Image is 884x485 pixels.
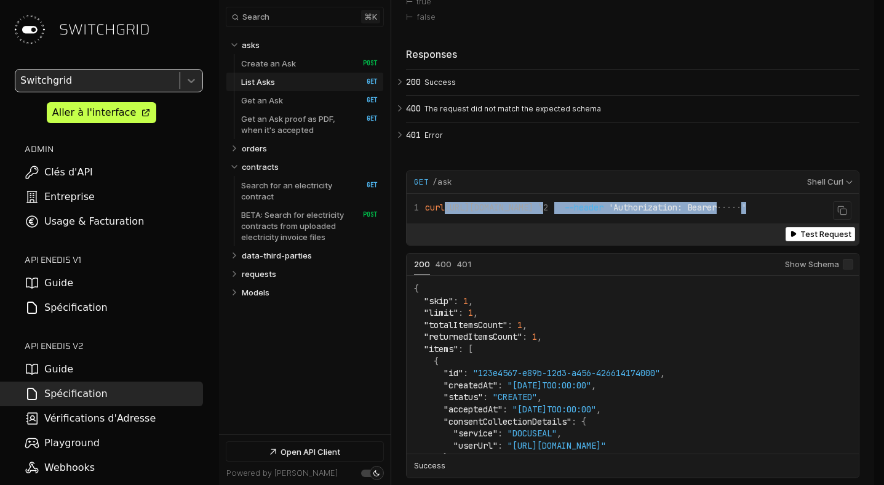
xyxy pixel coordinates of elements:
[354,114,378,123] span: GET
[241,76,275,87] p: List Asks
[242,287,269,298] p: Models
[414,177,429,188] span: GET
[498,428,503,439] span: :
[493,391,537,403] span: "CREATED"
[52,105,136,120] div: Aller à l'interface
[242,283,378,302] a: Models
[47,102,156,123] a: Aller à l'interface
[424,343,458,355] span: "items"
[241,209,350,242] p: BETA: Search for electricity contracts from uploaded electricity invoice files
[468,307,473,318] span: 1
[242,139,378,158] a: orders
[537,391,542,403] span: ,
[508,380,591,391] span: "[DATE]T00:00:00"
[508,319,512,331] span: :
[242,12,269,22] span: Search
[242,39,260,50] p: asks
[463,367,468,379] span: :
[242,268,276,279] p: requests
[242,36,378,54] a: asks
[406,96,859,122] button: 400 The request did not match the expected schema
[406,130,421,140] span: 401
[406,122,859,148] button: 401 Error
[424,77,856,88] p: Success
[458,343,463,355] span: :
[453,295,458,307] span: :
[414,460,445,471] p: Success
[25,143,203,155] h2: ADMIN
[786,227,855,241] button: Test Request
[241,206,378,246] a: BETA: Search for electricity contracts from uploaded electricity invoice files POST
[241,176,378,206] a: Search for an electricity contract GET
[537,331,542,342] span: ,
[406,103,421,113] span: 400
[571,416,576,427] span: :
[241,91,378,110] a: Get an Ask GET
[424,130,856,141] p: Error
[242,246,378,265] a: data-third-parties
[473,367,660,379] span: "123e4567-e89b-12d3-a456-426614174000"
[414,283,419,294] span: {
[241,58,296,69] p: Create an Ask
[498,380,503,391] span: :
[354,181,378,190] span: GET
[508,428,557,439] span: "DOCUSEAL"
[473,307,478,318] span: ,
[517,319,522,331] span: 1
[361,10,380,23] kbd: ⌘ k
[425,202,445,213] span: curl
[59,20,150,39] span: SWITCHGRID
[532,331,537,342] span: 1
[241,54,378,73] a: Create an Ask POST
[596,404,601,415] span: ,
[512,404,596,415] span: "[DATE]T00:00:00"
[444,416,571,427] span: "consentCollectionDetails"
[457,259,472,269] span: 401
[453,440,498,451] span: "userUrl"
[483,391,488,403] span: :
[503,404,508,415] span: :
[434,356,439,367] span: {
[242,158,378,176] a: contracts
[448,452,453,463] span: ,
[463,295,468,307] span: 1
[226,468,338,478] a: Powered by [PERSON_NAME]
[785,254,853,276] label: Show Schema
[242,143,267,154] p: orders
[522,319,527,331] span: ,
[406,47,859,62] div: Responses
[424,319,508,331] span: "totalItemsCount"
[444,404,503,415] span: "acceptedAt"
[406,253,859,478] div: Example Responses
[608,202,746,213] span: 'Authorization: Bearer '
[10,10,49,49] img: Switchgrid Logo
[444,391,483,403] span: "status"
[468,295,473,307] span: ,
[406,9,859,25] li: false
[226,442,383,461] a: Open API Client
[25,254,203,266] h2: API ENEDIS v1
[354,78,378,86] span: GET
[242,250,312,261] p: data-third-parties
[25,340,203,352] h2: API ENEDIS v2
[241,113,350,135] p: Get an Ask proof as PDF, when it's accepted
[354,59,378,68] span: POST
[660,367,665,379] span: ,
[508,440,606,451] span: "[URL][DOMAIN_NAME]"
[241,95,283,106] p: Get an Ask
[522,331,527,342] span: :
[564,202,603,213] span: --header
[241,180,350,202] p: Search for an electricity contract
[241,73,378,91] a: List Asks GET
[453,428,498,439] span: "service"
[241,110,378,139] a: Get an Ask proof as PDF, when it's accepted GET
[406,70,859,95] button: 200 Success
[373,470,380,477] div: Set light mode
[498,440,503,451] span: :
[414,259,430,269] span: 200
[458,307,463,318] span: :
[242,161,279,172] p: contracts
[414,202,543,213] span: [URL][DOMAIN_NAME] \
[354,210,378,219] span: POST
[242,265,378,283] a: requests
